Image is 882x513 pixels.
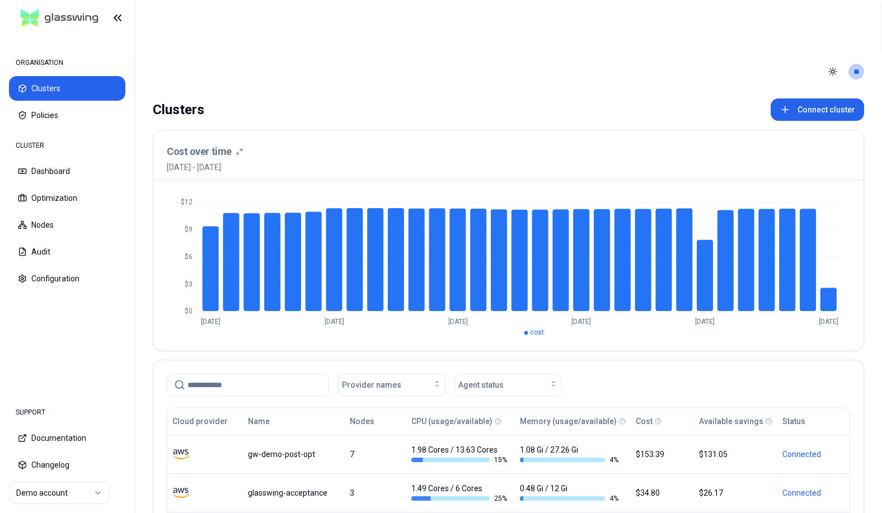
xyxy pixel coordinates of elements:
tspan: [DATE] [571,318,591,326]
div: 15 % [411,455,510,464]
button: Memory (usage/available) [520,410,617,432]
div: 4 % [520,455,618,464]
button: Agent status [454,374,562,396]
h3: Cost over time [167,144,232,159]
div: 3 [350,487,401,498]
button: Optimization [9,186,125,210]
div: Connected [782,449,845,460]
tspan: [DATE] [819,318,838,326]
div: 7 [350,449,401,460]
span: Agent status [458,379,504,390]
div: SUPPORT [9,401,125,423]
div: 25 % [411,494,510,503]
button: Changelog [9,453,125,477]
div: 1.49 Cores / 6 Cores [411,483,510,503]
button: Available savings [699,410,763,432]
span: [DATE] - [DATE] [167,162,243,173]
tspan: [DATE] [448,318,468,326]
div: 1.08 Gi / 27.26 Gi [520,444,618,464]
tspan: $12 [181,198,193,206]
div: $34.80 [636,487,689,498]
button: Provider names [338,374,445,396]
img: GlassWing [16,5,103,31]
div: glasswing-acceptance [248,487,340,498]
button: Configuration [9,266,125,291]
button: Nodes [9,213,125,237]
div: 1.98 Cores / 13.63 Cores [411,444,510,464]
button: Cloud provider [172,410,228,432]
tspan: [DATE] [695,318,715,326]
button: Nodes [350,410,374,432]
div: Clusters [153,98,204,121]
button: CPU (usage/available) [411,410,492,432]
button: Cost [636,410,653,432]
tspan: $0 [185,307,193,315]
button: Name [248,410,270,432]
button: Documentation [9,426,125,450]
div: gw-demo-post-opt [248,449,340,460]
div: $131.05 [699,449,773,460]
button: Audit [9,239,125,264]
div: ORGANISATION [9,51,125,74]
div: $26.17 [699,487,773,498]
img: aws [172,446,189,463]
button: Clusters [9,76,125,101]
div: 0.48 Gi / 12 Gi [520,483,618,503]
div: Connected [782,487,845,498]
img: aws [172,484,189,501]
div: 4 % [520,494,618,503]
button: Policies [9,103,125,128]
button: Dashboard [9,159,125,183]
tspan: $6 [185,253,193,261]
div: CLUSTER [9,134,125,157]
span: cost [530,328,544,336]
span: Provider names [342,379,401,390]
tspan: $9 [185,225,193,233]
tspan: $3 [185,280,193,288]
div: $153.39 [636,449,689,460]
tspan: [DATE] [325,318,344,326]
tspan: [DATE] [201,318,221,326]
div: Status [782,416,805,427]
button: Connect cluster [771,98,864,121]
